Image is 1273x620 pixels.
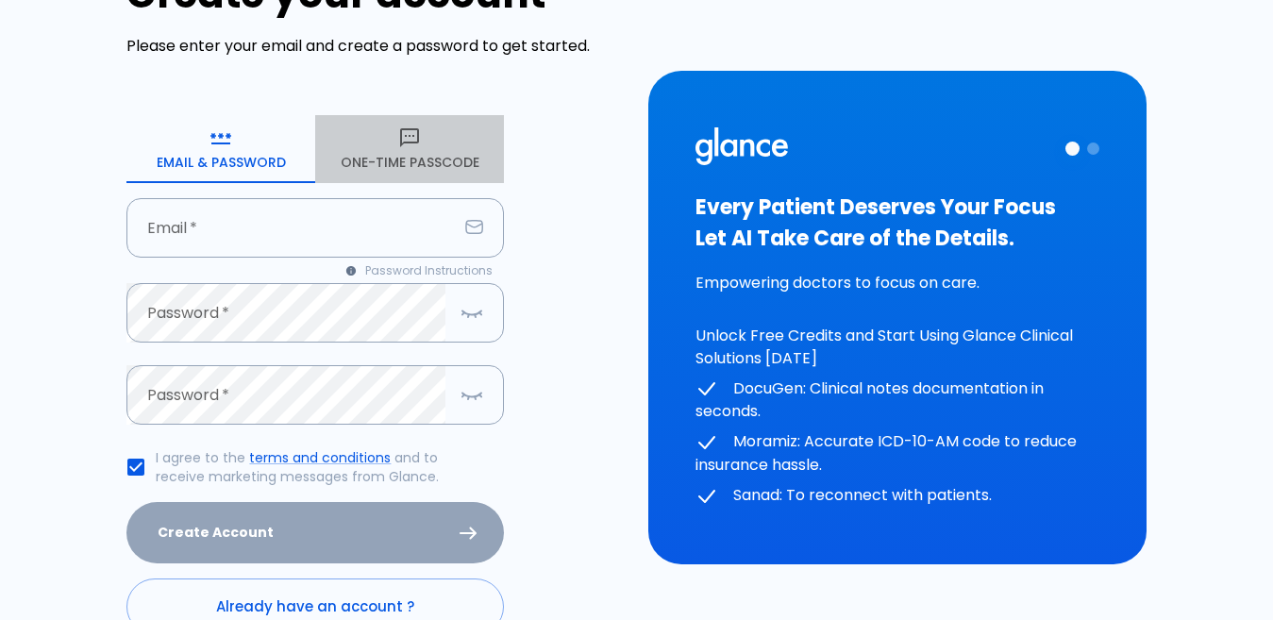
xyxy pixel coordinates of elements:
button: Email & Password [126,115,315,183]
button: Password Instructions [335,258,504,284]
input: your.email@example.com [126,198,458,258]
p: Moramiz: Accurate ICD-10-AM code to reduce insurance hassle. [695,430,1099,477]
p: Sanad: To reconnect with patients. [695,484,1099,508]
p: Empowering doctors to focus on care. [695,272,1099,294]
p: Unlock Free Credits and Start Using Glance Clinical Solutions [DATE] [695,325,1099,370]
span: Password Instructions [365,261,493,280]
h3: Every Patient Deserves Your Focus Let AI Take Care of the Details. [695,192,1099,254]
p: DocuGen: Clinical notes documentation in seconds. [695,377,1099,424]
button: One-Time Passcode [315,115,504,183]
a: terms and conditions [249,448,391,467]
p: Please enter your email and create a password to get started. [126,35,625,58]
p: I agree to the and to receive marketing messages from Glance. [156,448,489,486]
